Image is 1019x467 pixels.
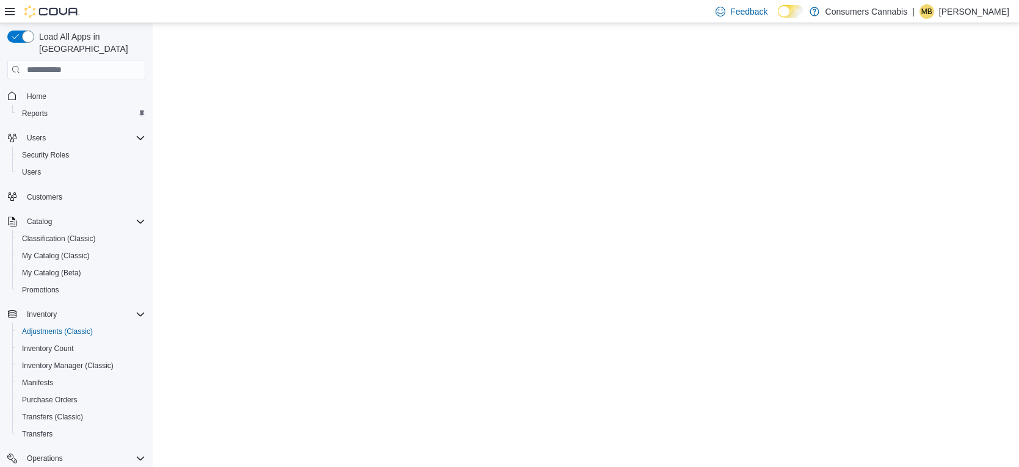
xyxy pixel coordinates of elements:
[27,454,63,463] span: Operations
[17,393,145,407] span: Purchase Orders
[17,358,118,373] a: Inventory Manager (Classic)
[17,358,145,373] span: Inventory Manager (Classic)
[22,307,62,322] button: Inventory
[22,214,145,229] span: Catalog
[22,395,78,405] span: Purchase Orders
[17,410,88,424] a: Transfers (Classic)
[2,129,150,147] button: Users
[17,165,145,179] span: Users
[17,393,82,407] a: Purchase Orders
[17,375,145,390] span: Manifests
[22,268,81,278] span: My Catalog (Beta)
[17,283,145,297] span: Promotions
[17,266,86,280] a: My Catalog (Beta)
[17,324,98,339] a: Adjustments (Classic)
[17,375,58,390] a: Manifests
[2,306,150,323] button: Inventory
[12,147,150,164] button: Security Roles
[27,133,46,143] span: Users
[22,451,68,466] button: Operations
[17,148,74,162] a: Security Roles
[939,4,1009,19] p: [PERSON_NAME]
[22,167,41,177] span: Users
[17,248,145,263] span: My Catalog (Classic)
[22,214,57,229] button: Catalog
[17,427,145,441] span: Transfers
[17,341,79,356] a: Inventory Count
[17,324,145,339] span: Adjustments (Classic)
[12,247,150,264] button: My Catalog (Classic)
[22,150,69,160] span: Security Roles
[22,131,145,145] span: Users
[12,164,150,181] button: Users
[12,230,150,247] button: Classification (Classic)
[17,106,145,121] span: Reports
[17,231,145,246] span: Classification (Classic)
[17,148,145,162] span: Security Roles
[27,92,46,101] span: Home
[22,109,48,118] span: Reports
[17,410,145,424] span: Transfers (Classic)
[778,5,803,18] input: Dark Mode
[22,89,51,104] a: Home
[22,131,51,145] button: Users
[22,285,59,295] span: Promotions
[912,4,915,19] p: |
[825,4,908,19] p: Consumers Cannabis
[2,450,150,467] button: Operations
[22,307,145,322] span: Inventory
[17,106,53,121] a: Reports
[17,248,95,263] a: My Catalog (Classic)
[17,165,46,179] a: Users
[2,87,150,104] button: Home
[22,429,53,439] span: Transfers
[24,5,79,18] img: Cova
[12,340,150,357] button: Inventory Count
[730,5,767,18] span: Feedback
[12,408,150,425] button: Transfers (Classic)
[17,266,145,280] span: My Catalog (Beta)
[22,88,145,103] span: Home
[22,361,114,371] span: Inventory Manager (Classic)
[22,189,145,205] span: Customers
[22,234,96,244] span: Classification (Classic)
[12,374,150,391] button: Manifests
[27,217,52,226] span: Catalog
[22,412,83,422] span: Transfers (Classic)
[27,192,62,202] span: Customers
[12,105,150,122] button: Reports
[12,264,150,281] button: My Catalog (Beta)
[22,344,74,353] span: Inventory Count
[22,451,145,466] span: Operations
[17,427,57,441] a: Transfers
[2,188,150,206] button: Customers
[22,378,53,388] span: Manifests
[17,283,64,297] a: Promotions
[34,31,145,55] span: Load All Apps in [GEOGRAPHIC_DATA]
[12,281,150,299] button: Promotions
[12,357,150,374] button: Inventory Manager (Classic)
[921,4,932,19] span: MB
[2,213,150,230] button: Catalog
[27,310,57,319] span: Inventory
[12,391,150,408] button: Purchase Orders
[12,323,150,340] button: Adjustments (Classic)
[12,425,150,443] button: Transfers
[22,251,90,261] span: My Catalog (Classic)
[919,4,934,19] div: Michael Bertani
[22,327,93,336] span: Adjustments (Classic)
[17,341,145,356] span: Inventory Count
[17,231,101,246] a: Classification (Classic)
[22,190,67,205] a: Customers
